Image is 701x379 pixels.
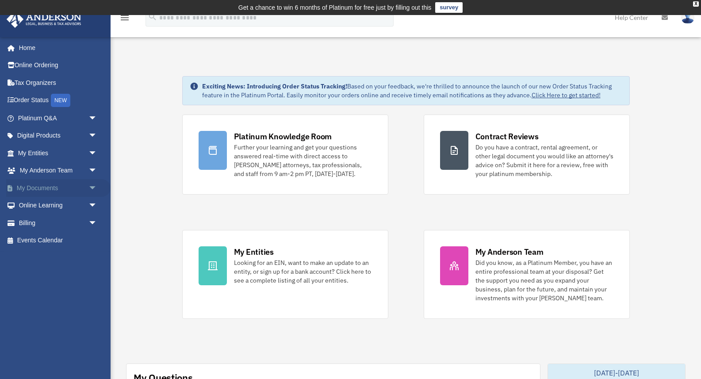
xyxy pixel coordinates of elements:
[88,214,106,232] span: arrow_drop_down
[475,258,613,302] div: Did you know, as a Platinum Member, you have an entire professional team at your disposal? Get th...
[6,214,111,232] a: Billingarrow_drop_down
[88,144,106,162] span: arrow_drop_down
[88,109,106,127] span: arrow_drop_down
[532,91,601,99] a: Click Here to get started!
[6,127,111,145] a: Digital Productsarrow_drop_down
[435,2,463,13] a: survey
[234,143,372,178] div: Further your learning and get your questions answered real-time with direct access to [PERSON_NAM...
[681,11,694,24] img: User Pic
[6,179,111,197] a: My Documentsarrow_drop_down
[424,230,630,319] a: My Anderson Team Did you know, as a Platinum Member, you have an entire professional team at your...
[6,232,111,249] a: Events Calendar
[6,162,111,180] a: My Anderson Teamarrow_drop_down
[475,246,544,257] div: My Anderson Team
[234,258,372,285] div: Looking for an EIN, want to make an update to an entity, or sign up for a bank account? Click her...
[6,144,111,162] a: My Entitiesarrow_drop_down
[475,143,613,178] div: Do you have a contract, rental agreement, or other legal document you would like an attorney's ad...
[148,12,157,22] i: search
[4,11,84,28] img: Anderson Advisors Platinum Portal
[88,127,106,145] span: arrow_drop_down
[6,109,111,127] a: Platinum Q&Aarrow_drop_down
[6,57,111,74] a: Online Ordering
[182,230,388,319] a: My Entities Looking for an EIN, want to make an update to an entity, or sign up for a bank accoun...
[51,94,70,107] div: NEW
[119,15,130,23] a: menu
[119,12,130,23] i: menu
[234,131,332,142] div: Platinum Knowledge Room
[202,82,622,100] div: Based on your feedback, we're thrilled to announce the launch of our new Order Status Tracking fe...
[88,162,106,180] span: arrow_drop_down
[234,246,274,257] div: My Entities
[202,82,347,90] strong: Exciting News: Introducing Order Status Tracking!
[6,39,106,57] a: Home
[6,197,111,214] a: Online Learningarrow_drop_down
[693,1,699,7] div: close
[475,131,539,142] div: Contract Reviews
[88,179,106,197] span: arrow_drop_down
[424,115,630,195] a: Contract Reviews Do you have a contract, rental agreement, or other legal document you would like...
[182,115,388,195] a: Platinum Knowledge Room Further your learning and get your questions answered real-time with dire...
[238,2,432,13] div: Get a chance to win 6 months of Platinum for free just by filling out this
[88,197,106,215] span: arrow_drop_down
[6,74,111,92] a: Tax Organizers
[6,92,111,110] a: Order StatusNEW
